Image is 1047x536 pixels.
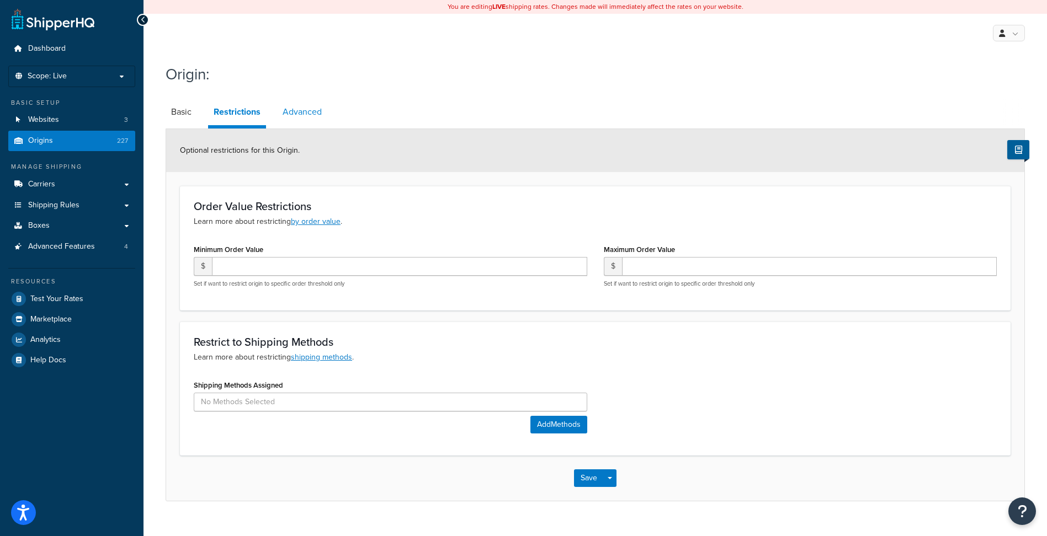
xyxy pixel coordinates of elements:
span: Origins [28,136,53,146]
span: Help Docs [30,356,66,365]
span: Test Your Rates [30,294,83,304]
a: Origins227 [8,131,135,151]
span: 227 [117,136,128,146]
li: Websites [8,110,135,130]
p: Set if want to restrict origin to specific order threshold only [604,280,997,288]
a: Websites3 [8,110,135,130]
span: 4 [124,242,128,251]
li: Origins [8,131,135,151]
span: $ [194,257,212,276]
a: Test Your Rates [8,289,135,309]
button: Show Help Docs [1007,140,1029,159]
a: by order value [291,216,341,227]
li: Advanced Features [8,237,135,257]
h1: Origin: [166,63,1011,85]
a: Advanced Features4 [8,237,135,257]
span: Marketplace [30,315,72,324]
span: Dashboard [28,44,66,53]
a: Dashboard [8,39,135,59]
button: Save [574,469,604,487]
label: Shipping Methods Assigned [194,381,283,389]
span: Analytics [30,335,61,345]
a: Marketplace [8,309,135,329]
a: Help Docs [8,350,135,370]
a: shipping methods [291,351,352,363]
p: Learn more about restricting . [194,216,997,228]
span: Carriers [28,180,55,189]
span: 3 [124,115,128,125]
a: Boxes [8,216,135,236]
span: Scope: Live [28,72,67,81]
p: Learn more about restricting . [194,351,997,363]
b: LIVE [492,2,506,12]
span: Shipping Rules [28,201,79,210]
label: Maximum Order Value [604,245,675,254]
a: Advanced [277,99,327,125]
span: Advanced Features [28,242,95,251]
p: Set if want to restrict origin to specific order threshold only [194,280,587,288]
div: Resources [8,277,135,286]
input: No Methods Selected [194,393,587,411]
label: Minimum Order Value [194,245,263,254]
span: $ [604,257,622,276]
button: AddMethods [530,416,587,433]
h3: Order Value Restrictions [194,200,997,212]
a: Restrictions [208,99,266,128]
a: Shipping Rules [8,195,135,216]
a: Analytics [8,330,135,350]
button: Open Resource Center [1008,497,1036,525]
span: Boxes [28,221,50,231]
div: Basic Setup [8,98,135,108]
h3: Restrict to Shipping Methods [194,336,997,348]
span: Optional restrictions for this Origin. [180,144,300,156]
a: Basic [166,99,197,125]
span: Websites [28,115,59,125]
a: Carriers [8,174,135,195]
div: Manage Shipping [8,162,135,171]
